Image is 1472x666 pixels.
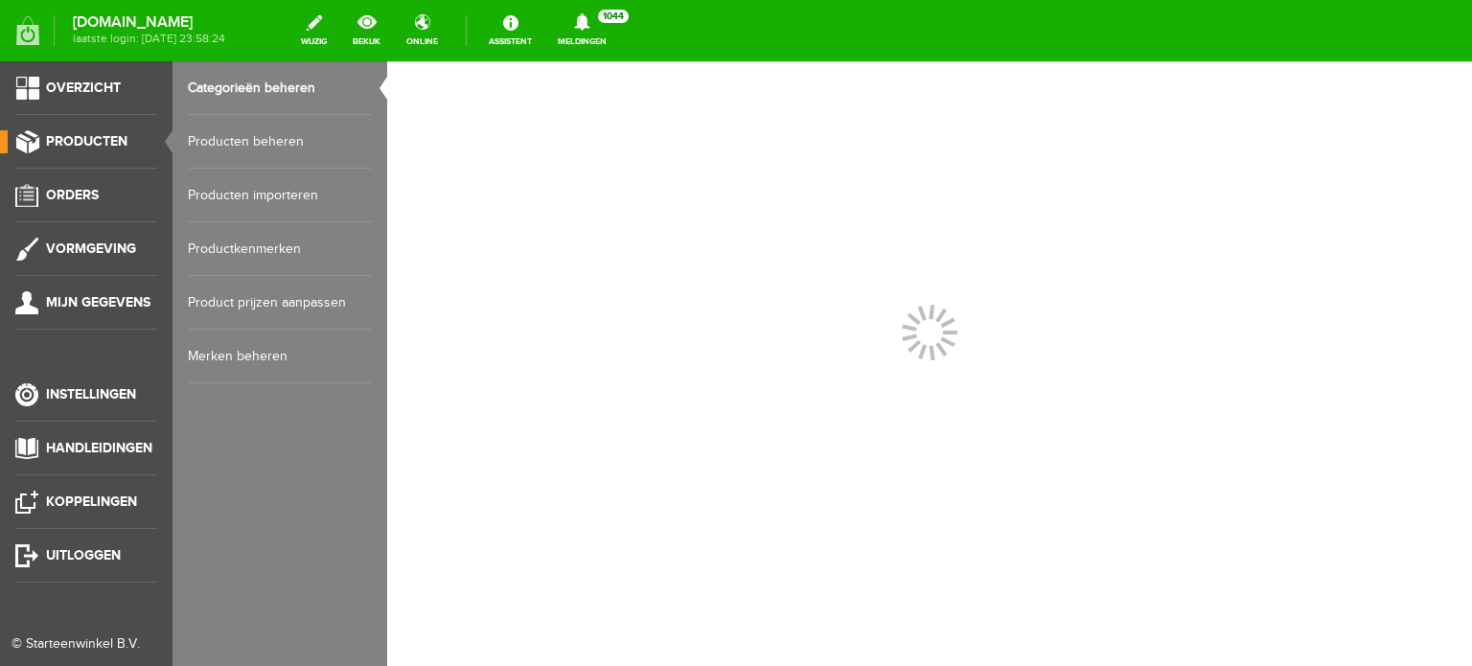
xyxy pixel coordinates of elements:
[46,133,127,149] span: Producten
[289,10,338,52] a: wijzig
[188,115,372,169] a: Producten beheren
[73,17,225,28] strong: [DOMAIN_NAME]
[188,61,372,115] a: Categorieën beheren
[188,169,372,222] a: Producten importeren
[188,222,372,276] a: Productkenmerken
[598,10,629,23] span: 1044
[46,547,121,563] span: Uitloggen
[46,294,150,310] span: Mijn gegevens
[11,634,146,655] div: © Starteenwinkel B.V.
[341,10,392,52] a: bekijk
[46,80,121,96] span: Overzicht
[46,386,136,402] span: Instellingen
[477,10,543,52] a: Assistent
[46,241,136,257] span: Vormgeving
[188,276,372,330] a: Product prijzen aanpassen
[73,34,225,44] span: laatste login: [DATE] 23:58:24
[46,494,137,510] span: Koppelingen
[46,440,152,456] span: Handleidingen
[546,10,618,52] a: Meldingen1044
[395,10,449,52] a: online
[46,187,99,203] span: Orders
[188,330,372,383] a: Merken beheren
